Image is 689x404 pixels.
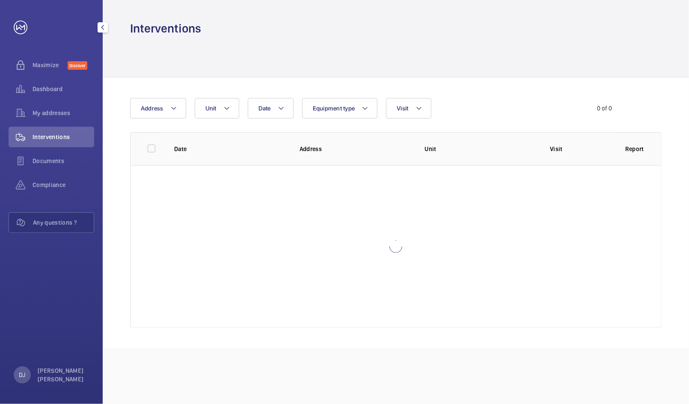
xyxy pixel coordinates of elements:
p: Visit [550,145,563,153]
span: Documents [33,157,94,165]
p: [PERSON_NAME] [PERSON_NAME] [38,366,89,383]
span: Compliance [33,181,94,189]
button: Visit [386,98,431,119]
p: Address [300,145,411,153]
button: Equipment type [302,98,378,119]
button: Address [130,98,186,119]
span: Visit [397,105,408,112]
span: My addresses [33,109,94,117]
div: 0 of 0 [597,104,612,113]
span: Equipment type [313,105,355,112]
button: Date [248,98,294,119]
p: DJ [19,371,25,379]
span: Any questions ? [33,218,94,227]
span: Maximize [33,61,68,69]
span: Unit [205,105,217,112]
span: Interventions [33,133,94,141]
p: Date [174,145,187,153]
span: Discover [68,61,87,70]
p: Report [625,145,644,153]
span: Address [141,105,163,112]
button: Unit [195,98,239,119]
span: Dashboard [33,85,94,93]
p: Unit [425,145,536,153]
span: Date [258,105,271,112]
h1: Interventions [130,21,201,36]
